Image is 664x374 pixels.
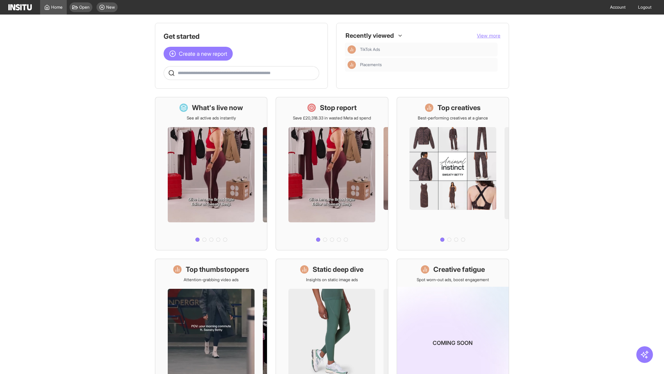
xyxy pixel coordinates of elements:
h1: Get started [164,32,319,41]
span: New [106,5,115,10]
h1: Static deep dive [313,265,363,274]
h1: Top creatives [437,103,481,113]
div: Insights [348,61,356,69]
h1: Stop report [320,103,357,113]
span: Placements [360,62,382,68]
a: Stop reportSave £20,318.33 in wasted Meta ad spend [276,97,388,250]
p: Save £20,318.33 in wasted Meta ad spend [293,115,371,121]
span: Home [51,5,63,10]
span: TikTok Ads [360,47,380,52]
span: Create a new report [179,50,227,58]
img: Logo [8,4,32,10]
p: See all active ads instantly [187,115,236,121]
p: Attention-grabbing video ads [184,277,239,283]
a: Top creativesBest-performing creatives at a glance [397,97,509,250]
span: View more [477,33,500,38]
p: Best-performing creatives at a glance [418,115,488,121]
h1: What's live now [192,103,243,113]
div: Insights [348,45,356,54]
button: View more [477,32,500,39]
a: What's live nowSee all active ads instantly [155,97,267,250]
span: Placements [360,62,495,68]
button: Create a new report [164,47,233,61]
p: Insights on static image ads [306,277,358,283]
span: TikTok Ads [360,47,495,52]
h1: Top thumbstoppers [186,265,249,274]
span: Open [79,5,90,10]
